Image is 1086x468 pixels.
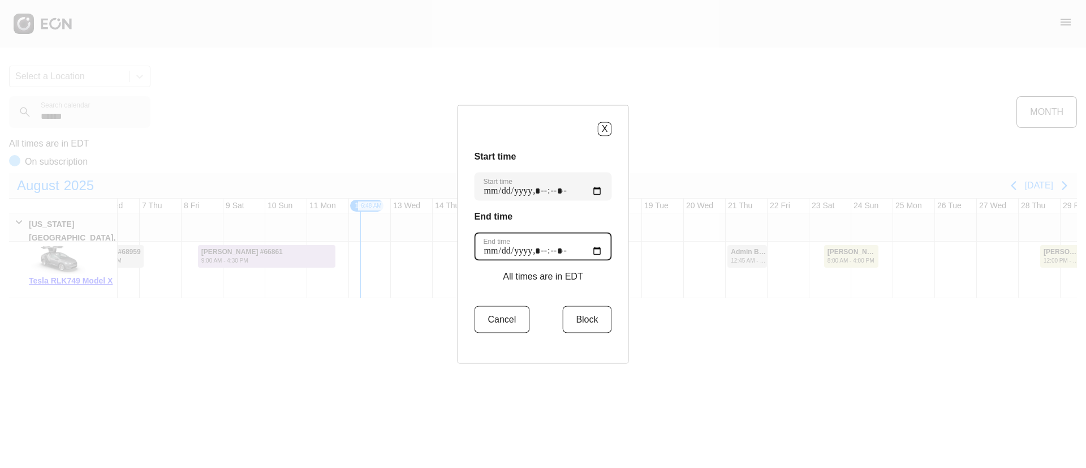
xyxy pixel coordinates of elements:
[598,122,612,136] button: X
[475,306,530,333] button: Cancel
[484,237,510,246] label: End time
[503,269,583,283] p: All times are in EDT
[484,177,512,186] label: Start time
[475,149,612,163] h3: Start time
[562,306,611,333] button: Block
[475,209,612,223] h3: End time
